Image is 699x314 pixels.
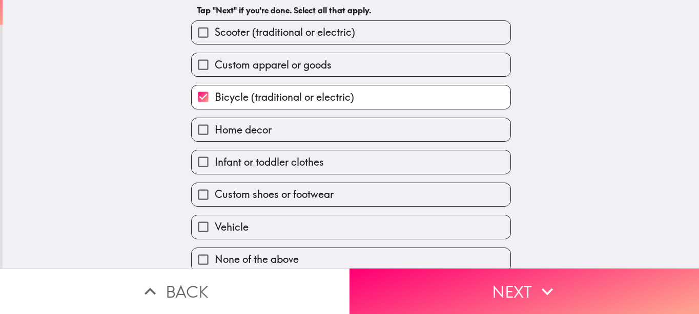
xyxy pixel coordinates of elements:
button: Next [349,268,699,314]
span: None of the above [215,252,299,266]
span: Home decor [215,123,272,137]
button: Infant or toddler clothes [192,150,510,173]
button: Bicycle (traditional or electric) [192,85,510,108]
span: Custom apparel or goods [215,58,332,72]
button: Custom apparel or goods [192,53,510,76]
button: Vehicle [192,215,510,238]
button: None of the above [192,248,510,271]
button: Custom shoes or footwear [192,183,510,206]
span: Vehicle [215,220,249,234]
button: Home decor [192,118,510,141]
span: Infant or toddler clothes [215,155,324,169]
h6: Tap "Next" if you're done. Select all that apply. [197,5,505,16]
span: Custom shoes or footwear [215,187,334,201]
button: Scooter (traditional or electric) [192,21,510,44]
span: Bicycle (traditional or electric) [215,90,354,104]
span: Scooter (traditional or electric) [215,25,355,39]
